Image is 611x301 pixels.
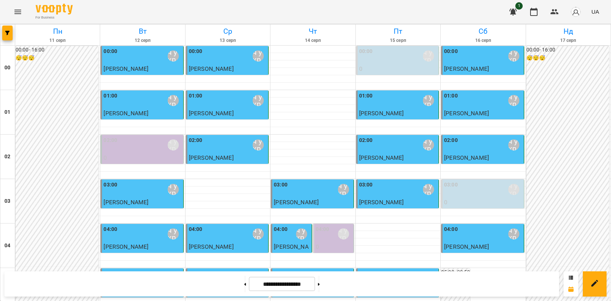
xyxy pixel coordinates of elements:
h6: 01 [4,108,10,116]
span: [PERSON_NAME] [359,110,404,117]
label: 03:00 [359,181,373,189]
div: Мойсук Надія\ ма укр\шч укр\ https://us06web.zoom.us/j/84559859332 [423,50,434,62]
div: Мойсук Надія\ ма укр\шч укр\ https://us06web.zoom.us/j/84559859332 [168,184,179,195]
span: [PERSON_NAME] [104,243,148,250]
div: Мойсук Надія\ ма укр\шч укр\ https://us06web.zoom.us/j/84559859332 [253,139,264,150]
label: 04:00 [444,225,458,234]
div: Мойсук Надія\ ма укр\шч укр\ https://us06web.zoom.us/j/84559859332 [423,95,434,106]
label: 02:00 [359,136,373,145]
label: 04:00 [104,225,117,234]
div: Мойсук Надія\ ма укр\шч укр\ https://us06web.zoom.us/j/84559859332 [338,184,349,195]
label: 00:00 [359,47,373,56]
h6: 😴😴😴 [16,54,98,62]
label: 02:00 [444,136,458,145]
h6: Чт [272,26,354,37]
img: avatar_s.png [571,7,581,17]
p: індивід шч 45 хв [104,251,181,260]
label: 03:00 [274,181,288,189]
p: індивід МА 45 хв [189,118,267,127]
div: Мойсук Надія\ ма укр\шч укр\ https://us06web.zoom.us/j/84559859332 [168,139,179,150]
span: [PERSON_NAME] [274,199,319,206]
span: [PERSON_NAME] [274,243,308,259]
label: 00:00 [444,47,458,56]
label: 00:00 [189,47,203,56]
label: 01:00 [104,92,117,100]
p: 0 [316,242,352,251]
p: індивід шч 45 хв [359,207,437,216]
p: індивід МА 45 хв [444,118,522,127]
label: 04:00 [316,225,329,234]
p: індивід МА 45 хв [444,251,522,260]
span: [PERSON_NAME] [104,65,148,72]
h6: Пт [357,26,439,37]
img: Voopty Logo [36,4,73,14]
label: 03:00 [444,181,458,189]
p: індивід шч 45 хв [359,162,437,171]
p: індивід МА 45 хв [104,207,181,216]
label: 01:00 [189,92,203,100]
label: 00:00 [104,47,117,56]
div: Мойсук Надія\ ма укр\шч укр\ https://us06web.zoom.us/j/84559859332 [296,228,307,239]
label: 04:00 [189,225,203,234]
h6: 00:00 - 16:00 [526,46,609,54]
h6: 12 серп [101,37,184,44]
span: [PERSON_NAME] [189,110,234,117]
h6: 02 [4,153,10,161]
p: індивід МА 45 хв [444,73,522,82]
div: Мойсук Надія\ ма укр\шч укр\ https://us06web.zoom.us/j/84559859332 [508,50,519,62]
h6: 00:00 - 16:00 [16,46,98,54]
p: 0 [444,198,522,207]
label: 03:00 [104,181,117,189]
h6: 11 серп [16,37,99,44]
p: індивід шч 45 хв [189,162,267,171]
h6: 13 серп [187,37,269,44]
button: Menu [9,3,27,21]
label: 01:00 [359,92,373,100]
button: UA [588,5,602,19]
h6: Нд [527,26,610,37]
p: Бронь [316,251,352,260]
p: Бронь [104,162,181,171]
p: індивід МА 45 хв [189,73,267,82]
h6: 00 [4,64,10,72]
div: Мойсук Надія\ ма укр\шч укр\ https://us06web.zoom.us/j/84559859332 [168,228,179,239]
p: індивід МА 45 хв [104,118,181,127]
p: індивід шч 45 хв ([PERSON_NAME]) [444,207,522,224]
div: Мойсук Надія\ ма укр\шч укр\ https://us06web.zoom.us/j/84559859332 [508,184,519,195]
h6: 😴😴😴 [526,54,609,62]
h6: 16 серп [442,37,524,44]
label: 04:00 [274,225,288,234]
span: [PERSON_NAME] [359,199,404,206]
label: 02:00 [104,136,117,145]
h6: Вт [101,26,184,37]
p: індивід МА 45 хв [444,162,522,171]
div: Мойсук Надія\ ма укр\шч укр\ https://us06web.zoom.us/j/84559859332 [508,228,519,239]
span: [PERSON_NAME] [444,243,489,250]
h6: Пн [16,26,99,37]
div: Мойсук Надія\ ма укр\шч укр\ https://us06web.zoom.us/j/84559859332 [423,139,434,150]
div: Мойсук Надія\ ма укр\шч укр\ https://us06web.zoom.us/j/84559859332 [338,228,349,239]
span: [PERSON_NAME] [189,154,234,161]
div: Мойсук Надія\ ма укр\шч укр\ https://us06web.zoom.us/j/84559859332 [423,184,434,195]
div: Мойсук Надія\ ма укр\шч укр\ https://us06web.zoom.us/j/84559859332 [253,228,264,239]
div: Мойсук Надія\ ма укр\шч укр\ https://us06web.zoom.us/j/84559859332 [508,139,519,150]
h6: 03 [4,197,10,205]
h6: 17 серп [527,37,610,44]
span: [PERSON_NAME] [189,65,234,72]
span: For Business [36,15,73,20]
span: [PERSON_NAME] [444,65,489,72]
span: [PERSON_NAME] [444,154,489,161]
h6: Сб [442,26,524,37]
h6: Ср [187,26,269,37]
p: індивід МА 45 хв ([PERSON_NAME]) [359,73,437,91]
span: [PERSON_NAME] [104,199,148,206]
label: 01:00 [444,92,458,100]
span: [PERSON_NAME] [104,110,148,117]
p: 0 [359,64,437,73]
div: Мойсук Надія\ ма укр\шч укр\ https://us06web.zoom.us/j/84559859332 [168,95,179,106]
span: 1 [515,2,523,10]
span: [PERSON_NAME] [359,154,404,161]
p: індивід шч 45 хв [359,118,437,127]
div: Мойсук Надія\ ма укр\шч укр\ https://us06web.zoom.us/j/84559859332 [508,95,519,106]
p: 0 [104,153,181,162]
